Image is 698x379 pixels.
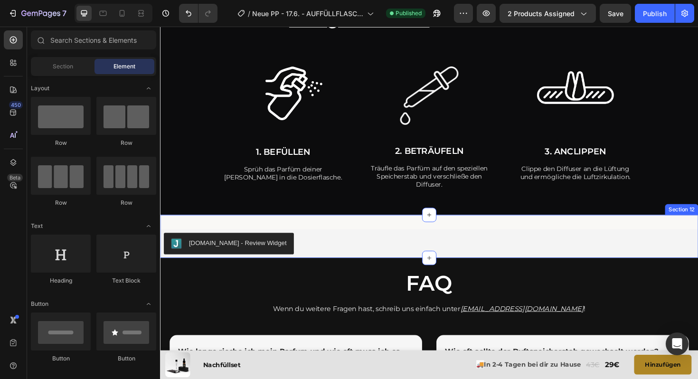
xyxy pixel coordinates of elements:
img: gempages_521846845379445685-97176fe4-dab9-455c-ad3a-6c5892ceff26.png [392,19,487,122]
div: Open Intercom Messenger [666,332,689,355]
div: Hinzufügen [513,353,551,363]
p: 3. ANCLIPPEN [377,127,503,139]
span: Toggle open [141,81,156,96]
h1: Nachfüllset [45,352,86,364]
div: Row [96,199,156,207]
button: Save [600,4,631,23]
span: Element [113,62,135,71]
input: Search Sections & Elements [31,30,156,49]
div: Undo/Redo [179,4,217,23]
div: 450 [9,101,23,109]
span: Save [608,9,623,18]
p: Sprüh das Parfüm deiner [PERSON_NAME] in die Dosierflasche. [67,147,193,164]
button: 2 products assigned [500,4,596,23]
div: Heading [31,276,91,285]
p: 1. BEFÜLLEN [67,127,193,139]
button: 7 [4,4,71,23]
div: Row [96,139,156,147]
div: [DOMAIN_NAME] - Review Widget [30,224,134,234]
p: Träufle das Parfüm auf den speziellen Speicherstab und verschließe den Diffuser. [222,146,348,172]
iframe: Design area [160,27,698,379]
div: Row [31,199,91,207]
span: Text [31,222,43,230]
div: Text Block [96,276,156,285]
span: Toggle open [141,296,156,312]
u: [EMAIL_ADDRESS][DOMAIN_NAME] [318,294,449,303]
p: 2. BETRÄUFELN [222,126,348,138]
div: Row [31,139,91,147]
div: Section 12 [537,189,568,198]
span: Neue PP - 17.6. - AUFFÜLLFLASCHE [252,9,363,19]
h2: FAQ [9,256,560,287]
img: Judgeme.png [11,224,23,236]
p: 7 [62,8,66,19]
span: Layout [31,84,49,93]
p: Clippe den Diffuser an die Lüftung und ermögliche die Luftzirkulation. [377,146,503,163]
div: Beta [7,174,23,181]
div: Button [31,354,91,363]
strong: Wie lange rieche ich mein Parfum und wie oft muss ich es nachfüllen? [19,340,254,359]
p: In 2-4 Tagen bei dir zu Hause [335,352,445,364]
button: Publish [635,4,675,23]
s: 43€ [451,353,465,362]
button: Judge.me - Review Widget [4,218,141,241]
img: gempages_521846845379445685-1147b87f-7b6a-4fe0-91ec-f869c8fba5cd.png [108,38,175,104]
span: / [248,9,250,19]
span: Published [396,9,422,18]
div: Publish [643,9,667,19]
span: 2 products assigned [508,9,575,19]
div: Button [96,354,156,363]
img: gempages_521846845379445685-2d53bd55-2aa7-4db4-a932-bad7e4ebbac0.png [254,42,316,104]
button: Hinzufügen [502,348,563,369]
span: 🚚 [335,353,343,362]
p: 29€ [471,351,486,365]
p: Wenn du weitere Fragen hast, schreib uns einfach unter ! [10,294,559,303]
span: Toggle open [141,218,156,234]
span: Button [31,300,48,308]
strong: Wie oft sollte der Duftspeicherstab gewechselt werden? [302,340,528,349]
span: Section [53,62,73,71]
